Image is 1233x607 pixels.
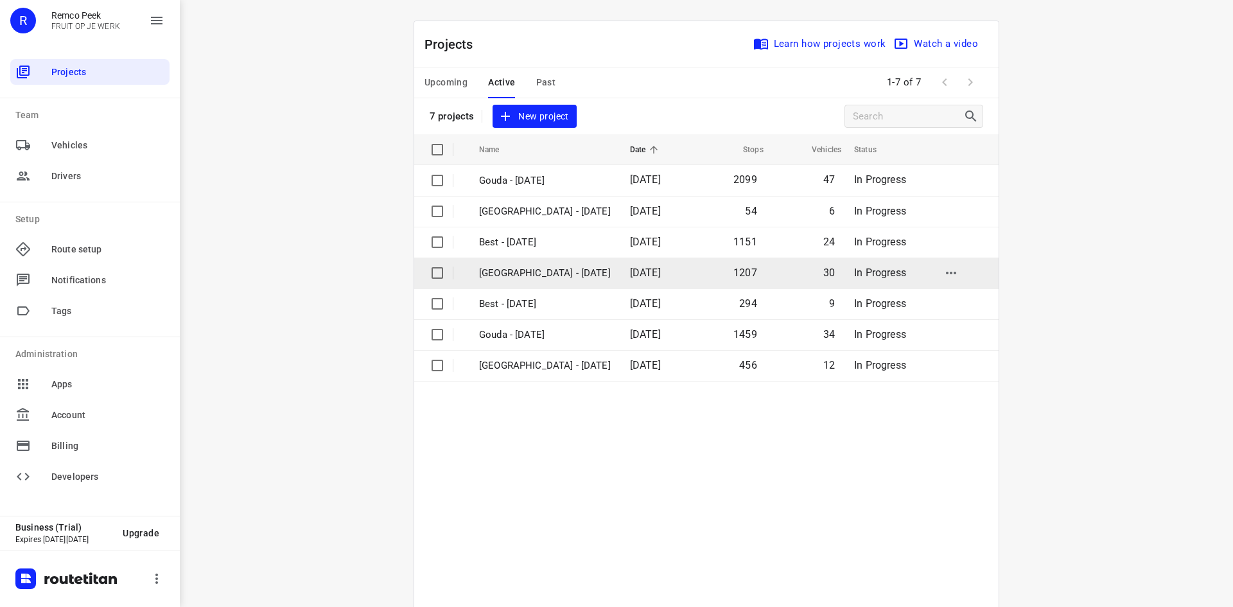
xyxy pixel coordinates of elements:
[500,109,568,125] span: New project
[733,267,757,279] span: 1207
[51,439,164,453] span: Billing
[733,328,757,340] span: 1459
[854,173,906,186] span: In Progress
[488,75,515,91] span: Active
[963,109,983,124] div: Search
[10,59,170,85] div: Projects
[733,173,757,186] span: 2099
[479,142,516,157] span: Name
[51,274,164,287] span: Notifications
[15,347,170,361] p: Administration
[51,304,164,318] span: Tags
[479,358,611,373] p: [GEOGRAPHIC_DATA] - [DATE]
[630,173,661,186] span: [DATE]
[51,139,164,152] span: Vehicles
[10,402,170,428] div: Account
[479,328,611,342] p: Gouda - [DATE]
[10,8,36,33] div: R
[51,243,164,256] span: Route setup
[51,409,164,422] span: Account
[123,528,159,538] span: Upgrade
[854,236,906,248] span: In Progress
[630,359,661,371] span: [DATE]
[479,204,611,219] p: Antwerpen - Wednesday
[15,522,112,532] p: Business (Trial)
[823,236,835,248] span: 24
[823,328,835,340] span: 34
[424,75,468,91] span: Upcoming
[726,142,764,157] span: Stops
[430,110,474,122] p: 7 projects
[829,297,835,310] span: 9
[51,378,164,391] span: Apps
[10,298,170,324] div: Tags
[854,297,906,310] span: In Progress
[51,22,120,31] p: FRUIT OP JE WERK
[630,236,661,248] span: [DATE]
[479,173,611,188] p: Gouda - Wednesday
[854,359,906,371] span: In Progress
[10,163,170,189] div: Drivers
[882,69,927,96] span: 1-7 of 7
[823,359,835,371] span: 12
[854,205,906,217] span: In Progress
[630,297,661,310] span: [DATE]
[630,267,661,279] span: [DATE]
[854,267,906,279] span: In Progress
[51,10,120,21] p: Remco Peek
[112,522,170,545] button: Upgrade
[424,35,484,54] p: Projects
[932,69,958,95] span: Previous Page
[630,205,661,217] span: [DATE]
[733,236,757,248] span: 1151
[823,267,835,279] span: 30
[493,105,576,128] button: New project
[630,142,663,157] span: Date
[479,235,611,250] p: Best - [DATE]
[823,173,835,186] span: 47
[958,69,983,95] span: Next Page
[745,205,756,217] span: 54
[536,75,556,91] span: Past
[854,328,906,340] span: In Progress
[10,433,170,459] div: Billing
[739,297,757,310] span: 294
[51,170,164,183] span: Drivers
[854,142,893,157] span: Status
[630,328,661,340] span: [DATE]
[479,266,611,281] p: [GEOGRAPHIC_DATA] - [DATE]
[10,464,170,489] div: Developers
[10,236,170,262] div: Route setup
[853,107,963,127] input: Search projects
[10,267,170,293] div: Notifications
[15,535,112,544] p: Expires [DATE][DATE]
[739,359,757,371] span: 456
[10,371,170,397] div: Apps
[795,142,841,157] span: Vehicles
[829,205,835,217] span: 6
[51,66,164,79] span: Projects
[51,470,164,484] span: Developers
[10,132,170,158] div: Vehicles
[15,109,170,122] p: Team
[15,213,170,226] p: Setup
[479,297,611,312] p: Best - [DATE]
